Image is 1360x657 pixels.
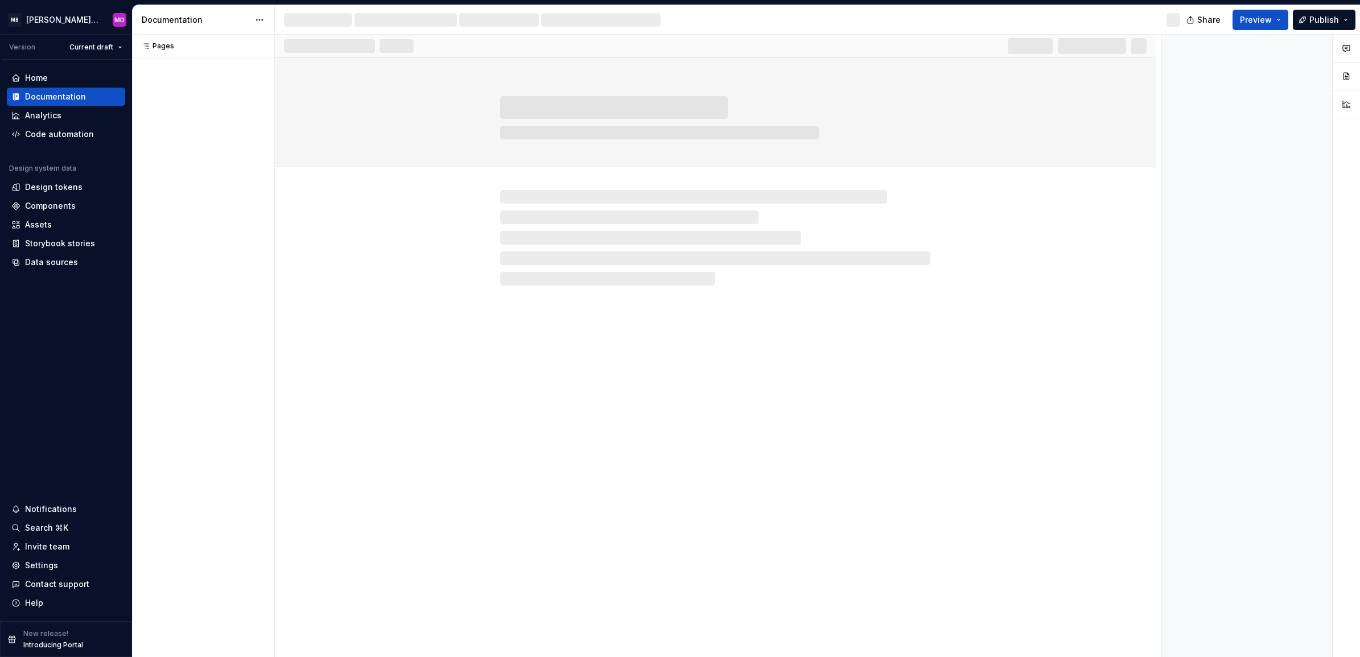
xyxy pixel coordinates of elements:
a: Storybook stories [7,234,125,253]
button: MB[PERSON_NAME] Banking Fusion Design SystemMD [2,7,130,32]
a: Design tokens [7,178,125,196]
a: Components [7,197,125,215]
div: Contact support [25,579,89,590]
div: Analytics [25,110,61,121]
div: Invite team [25,541,69,552]
div: Settings [25,560,58,571]
div: [PERSON_NAME] Banking Fusion Design System [26,14,99,26]
span: Preview [1240,14,1272,26]
div: Components [25,200,76,212]
div: Home [25,72,48,84]
a: Data sources [7,253,125,271]
span: Publish [1309,14,1339,26]
a: Invite team [7,538,125,556]
button: Current draft [64,39,127,55]
div: Documentation [142,14,249,26]
a: Code automation [7,125,125,143]
div: MD [114,15,125,24]
div: Notifications [25,503,77,515]
span: Current draft [69,43,113,52]
div: Search ⌘K [25,522,68,534]
button: Preview [1233,10,1288,30]
button: Search ⌘K [7,519,125,537]
a: Assets [7,216,125,234]
div: MB [8,13,22,27]
a: Settings [7,556,125,575]
span: Share [1197,14,1221,26]
a: Home [7,69,125,87]
button: Notifications [7,500,125,518]
p: Introducing Portal [23,641,83,650]
div: Help [25,597,43,609]
div: Storybook stories [25,238,95,249]
a: Documentation [7,88,125,106]
button: Contact support [7,575,125,593]
div: Pages [137,42,174,51]
div: Assets [25,219,52,230]
button: Publish [1293,10,1355,30]
p: New release! [23,629,68,638]
button: Share [1181,10,1228,30]
div: Version [9,43,35,52]
div: Data sources [25,257,78,268]
div: Design system data [9,164,76,173]
div: Code automation [25,129,94,140]
div: Design tokens [25,181,83,193]
a: Analytics [7,106,125,125]
div: Documentation [25,91,86,102]
button: Help [7,594,125,612]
